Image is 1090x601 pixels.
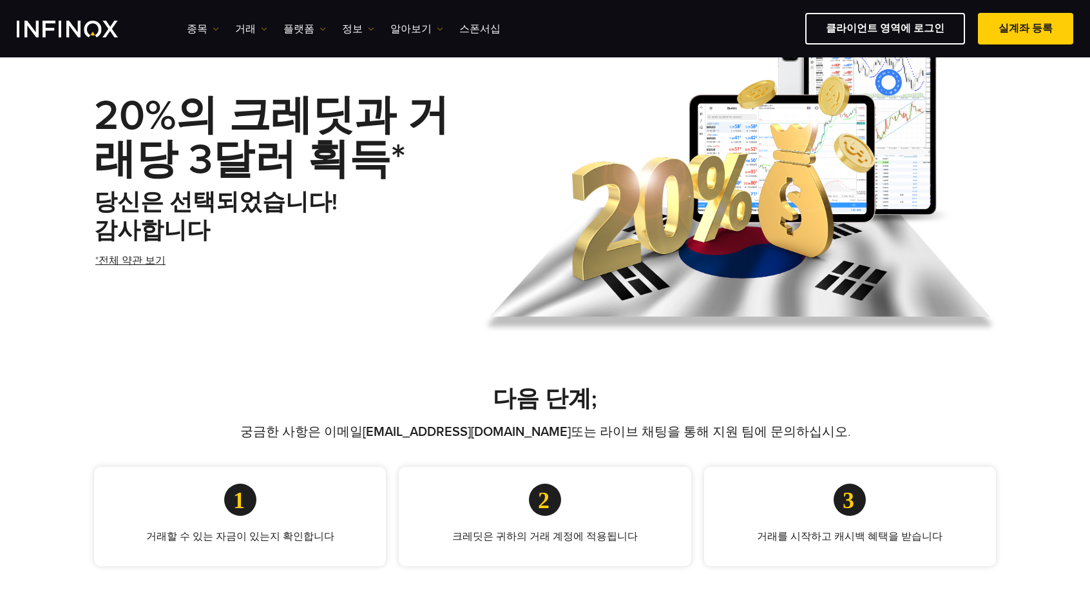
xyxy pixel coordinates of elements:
strong: 20%의 크레딧과 거래당 3달러 획득* [94,90,449,185]
a: 정보 [342,21,374,37]
p: 궁금한 사항은 이메일 또는 라이브 채팅을 통해 지원 팀에 문의하십시오. [142,423,948,441]
a: [EMAIL_ADDRESS][DOMAIN_NAME] [363,424,571,440]
a: 클라이언트 영역에 로그인 [805,13,965,44]
p: 거래할 수 있는 자금이 있는지 확인합니다 [115,529,365,544]
a: 실계좌 등록 [978,13,1073,44]
p: 크레딧은 귀하의 거래 계정에 적용됩니다 [419,529,670,544]
h2: 당신은 선택되었습니다! 감사합니다 [94,188,473,245]
a: 거래 [235,21,267,37]
a: 종목 [187,21,219,37]
a: INFINOX Logo [17,21,148,37]
a: 플랫폼 [283,21,326,37]
p: 거래를 시작하고 캐시백 혜택을 받습니다 [725,529,975,544]
h2: 다음 단계; [94,385,996,413]
a: 알아보기 [390,21,443,37]
a: 스폰서십 [459,21,501,37]
a: *전체 약관 보기 [94,245,167,277]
